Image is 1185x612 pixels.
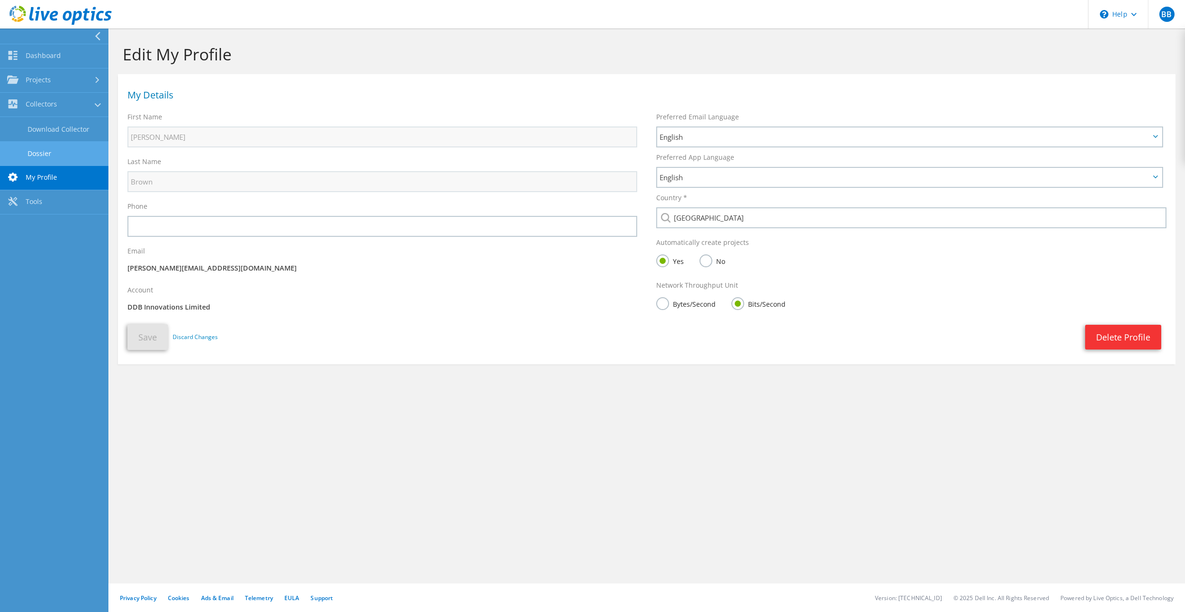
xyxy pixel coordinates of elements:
[656,238,749,247] label: Automatically create projects
[127,285,153,295] label: Account
[660,131,1150,143] span: English
[120,594,156,602] a: Privacy Policy
[953,594,1049,602] li: © 2025 Dell Inc. All Rights Reserved
[1100,10,1108,19] svg: \n
[123,44,1166,64] h1: Edit My Profile
[656,112,739,122] label: Preferred Email Language
[127,246,145,256] label: Email
[127,302,637,312] p: DDB Innovations Limited
[127,202,147,211] label: Phone
[1085,325,1161,350] a: Delete Profile
[1060,594,1174,602] li: Powered by Live Optics, a Dell Technology
[731,297,786,309] label: Bits/Second
[127,324,168,350] button: Save
[245,594,273,602] a: Telemetry
[173,332,218,342] a: Discard Changes
[127,90,1161,100] h1: My Details
[660,172,1150,183] span: English
[201,594,233,602] a: Ads & Email
[127,263,637,273] p: [PERSON_NAME][EMAIL_ADDRESS][DOMAIN_NAME]
[656,254,684,266] label: Yes
[656,153,734,162] label: Preferred App Language
[875,594,942,602] li: Version: [TECHNICAL_ID]
[127,112,162,122] label: First Name
[656,193,687,203] label: Country *
[168,594,190,602] a: Cookies
[284,594,299,602] a: EULA
[656,297,716,309] label: Bytes/Second
[311,594,333,602] a: Support
[127,157,161,166] label: Last Name
[656,281,738,290] label: Network Throughput Unit
[699,254,725,266] label: No
[1159,7,1175,22] span: BB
